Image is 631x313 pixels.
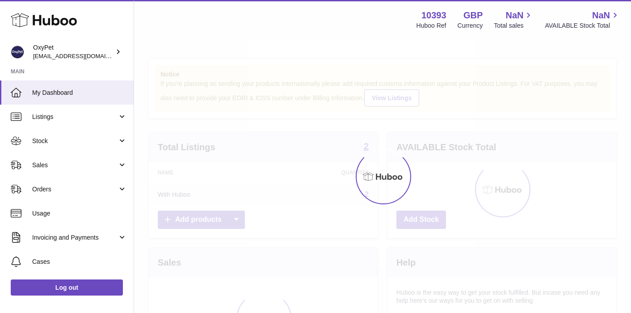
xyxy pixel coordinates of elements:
[32,137,118,145] span: Stock
[11,279,123,296] a: Log out
[494,21,534,30] span: Total sales
[421,9,446,21] strong: 10393
[463,9,483,21] strong: GBP
[33,43,114,60] div: OxyPet
[32,185,118,194] span: Orders
[32,258,127,266] span: Cases
[32,233,118,242] span: Invoicing and Payments
[33,52,131,59] span: [EMAIL_ADDRESS][DOMAIN_NAME]
[32,89,127,97] span: My Dashboard
[494,9,534,30] a: NaN Total sales
[545,9,620,30] a: NaN AVAILABLE Stock Total
[458,21,483,30] div: Currency
[416,21,446,30] div: Huboo Ref
[592,9,610,21] span: NaN
[545,21,620,30] span: AVAILABLE Stock Total
[32,161,118,169] span: Sales
[505,9,523,21] span: NaN
[11,45,24,59] img: info@oxypet.co.uk
[32,113,118,121] span: Listings
[32,209,127,218] span: Usage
